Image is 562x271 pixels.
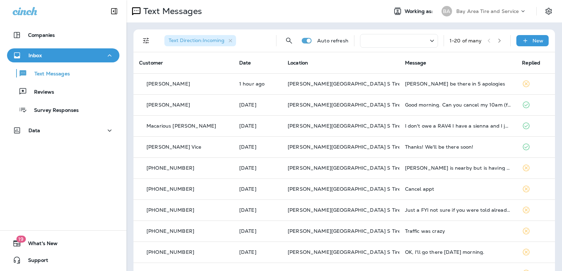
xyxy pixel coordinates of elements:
[405,60,426,66] span: Message
[317,38,348,43] p: Auto refresh
[522,60,540,66] span: Replied
[532,38,543,43] p: New
[288,81,438,87] span: [PERSON_NAME][GEOGRAPHIC_DATA] S Tire & Auto Service
[288,165,438,171] span: [PERSON_NAME][GEOGRAPHIC_DATA] S Tire & Auto Service
[288,207,438,213] span: [PERSON_NAME][GEOGRAPHIC_DATA] S Tire & Auto Service
[21,240,58,249] span: What's New
[405,186,511,192] div: Cancel appt
[288,249,438,255] span: [PERSON_NAME][GEOGRAPHIC_DATA] S Tire & Auto Service
[288,144,438,150] span: [PERSON_NAME][GEOGRAPHIC_DATA] S Tire & Auto Service
[405,144,511,150] div: Thanks! We'll be there soon!
[164,35,236,46] div: Text Direction:Incoming
[442,6,452,16] div: BA
[7,102,119,117] button: Survey Responses
[282,34,296,48] button: Search Messages
[239,186,276,192] p: Aug 5, 2025 07:55 AM
[139,60,163,66] span: Customer
[28,32,55,38] p: Companies
[239,60,251,66] span: Date
[28,53,42,58] p: Inbox
[7,48,119,62] button: Inbox
[405,207,511,213] div: Just a FYI not sure if you were told already, when I got here the inspector was on the phone with...
[146,249,194,255] p: [PHONE_NUMBER]
[239,249,276,255] p: Jul 31, 2025 05:06 PM
[146,207,194,213] p: [PHONE_NUMBER]
[239,228,276,234] p: Aug 4, 2025 11:11 AM
[169,37,224,43] span: Text Direction : Incoming
[288,102,438,108] span: [PERSON_NAME][GEOGRAPHIC_DATA] S Tire & Auto Service
[16,236,26,243] span: 19
[239,207,276,213] p: Aug 4, 2025 12:41 PM
[239,144,276,150] p: Aug 8, 2025 11:07 AM
[542,5,555,18] button: Settings
[146,228,194,234] p: [PHONE_NUMBER]
[7,28,119,42] button: Companies
[104,4,124,18] button: Collapse Sidebar
[7,236,119,250] button: 19What's New
[27,89,54,96] p: Reviews
[239,81,276,87] p: Aug 15, 2025 08:31 AM
[139,34,153,48] button: Filters
[146,102,190,108] p: [PERSON_NAME]
[405,102,511,108] div: Good morning. Can you cancel my 10am (for Lindon Bailey)? Looked at the odometer for the Mitsubis...
[146,123,216,129] p: Macarious [PERSON_NAME]
[288,60,308,66] span: Location
[288,228,438,234] span: [PERSON_NAME][GEOGRAPHIC_DATA] S Tire & Auto Service
[239,102,276,108] p: Aug 9, 2025 06:32 AM
[27,71,70,77] p: Text Messages
[405,165,511,171] div: Doreen is nearby but is having a hard time finding your address. Try calling or texting them at +...
[27,107,79,114] p: Survey Responses
[239,123,276,129] p: Aug 8, 2025 12:02 PM
[146,81,190,87] p: [PERSON_NAME]
[7,253,119,267] button: Support
[146,144,202,150] p: [PERSON_NAME] Vice
[146,165,194,171] p: [PHONE_NUMBER]
[146,186,194,192] p: [PHONE_NUMBER]
[405,123,511,129] div: I don't owe a RAV4 I have a sienna and I just changed the oil at your shop 😂
[450,38,482,43] div: 1 - 20 of many
[7,66,119,81] button: Text Messages
[28,128,40,133] p: Data
[288,186,438,192] span: [PERSON_NAME][GEOGRAPHIC_DATA] S Tire & Auto Service
[288,123,438,129] span: [PERSON_NAME][GEOGRAPHIC_DATA] S Tire & Auto Service
[405,249,511,255] div: OK, I'll go there tomorrow morning.
[7,123,119,137] button: Data
[405,228,511,234] div: Traffic was crazy
[140,6,202,16] p: Text Messages
[239,165,276,171] p: Aug 7, 2025 12:22 PM
[405,8,434,14] span: Working as:
[7,84,119,99] button: Reviews
[405,81,511,87] div: Nick Conley be there in 5 apologies
[21,257,48,266] span: Support
[456,8,519,14] p: Bay Area Tire and Service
